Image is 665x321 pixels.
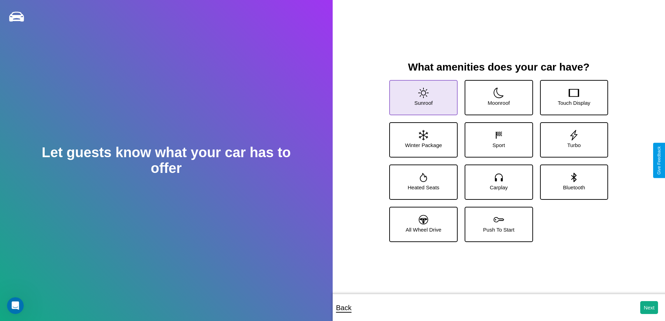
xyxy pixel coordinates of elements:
p: Carplay [490,183,508,192]
div: Give Feedback [657,146,662,175]
p: Sunroof [414,98,433,108]
p: Moonroof [488,98,510,108]
p: Push To Start [483,225,515,234]
p: Heated Seats [408,183,439,192]
p: Bluetooth [563,183,585,192]
h3: What amenities does your car have? [382,61,615,73]
button: Next [640,301,658,314]
p: Touch Display [558,98,590,108]
p: All Wheel Drive [406,225,442,234]
p: Back [336,301,352,314]
iframe: Intercom live chat [7,297,24,314]
h2: Let guests know what your car has to offer [33,145,299,176]
p: Sport [493,140,505,150]
p: Winter Package [405,140,442,150]
p: Turbo [567,140,581,150]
